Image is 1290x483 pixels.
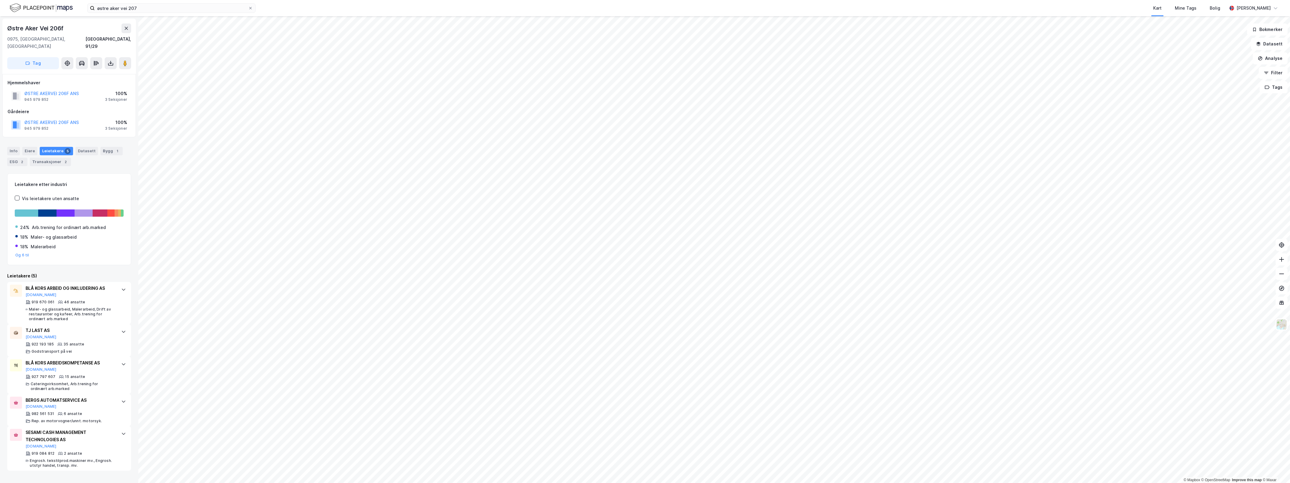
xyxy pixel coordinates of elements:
[64,411,82,416] div: 6 ansatte
[7,272,131,280] div: Leietakere (5)
[24,126,48,131] div: 945 979 852
[19,159,25,165] div: 2
[26,367,57,372] button: [DOMAIN_NAME]
[7,147,20,155] div: Info
[105,126,127,131] div: 3 Seksjoner
[22,147,37,155] div: Eiere
[105,97,127,102] div: 3 Seksjoner
[26,293,57,297] button: [DOMAIN_NAME]
[7,23,65,33] div: Østre Aker Vei 206f
[8,108,131,115] div: Gårdeiere
[30,458,115,468] div: Engrosh. tekstilprod.maskiner mv., Engrosh. utstyr handel, transp. mv.
[15,181,124,188] div: Leietakere etter industri
[26,359,115,367] div: BLÅ KORS ARBEIDSKOMPETANSE AS
[1260,454,1290,483] iframe: Chat Widget
[1153,5,1162,12] div: Kart
[26,285,115,292] div: BLÅ KORS ARBEID OG INKLUDERING AS
[65,148,71,154] div: 5
[22,195,79,202] div: Vis leietakere uten ansatte
[31,243,56,250] div: Malerarbeid
[1175,5,1196,12] div: Mine Tags
[1251,38,1288,50] button: Datasett
[64,300,85,305] div: 46 ansatte
[26,404,57,409] button: [DOMAIN_NAME]
[1184,478,1200,482] a: Mapbox
[31,382,115,391] div: Cateringvirksomhet, Arb.trening for ordinært arb.marked
[26,429,115,443] div: SESAMI CASH MANAGEMENT TECHNOLOGIES AS
[20,224,29,231] div: 24%
[40,147,73,155] div: Leietakere
[15,253,29,258] button: Og 6 til
[1253,52,1288,64] button: Analyse
[7,158,27,166] div: ESG
[26,335,57,339] button: [DOMAIN_NAME]
[10,3,73,13] img: logo.f888ab2527a4732fd821a326f86c7f29.svg
[65,374,85,379] div: 15 ansatte
[64,451,82,456] div: 2 ansatte
[1210,5,1220,12] div: Bolig
[32,419,102,423] div: Rep. av motorvogner/unnt. motorsyk.
[1259,67,1288,79] button: Filter
[7,36,85,50] div: 0975, [GEOGRAPHIC_DATA], [GEOGRAPHIC_DATA]
[105,90,127,97] div: 100%
[100,147,123,155] div: Bygg
[20,234,28,241] div: 18%
[85,36,131,50] div: [GEOGRAPHIC_DATA], 91/29
[63,159,69,165] div: 2
[1247,23,1288,36] button: Bokmerker
[32,224,106,231] div: Arb.trening for ordinært arb.marked
[75,147,98,155] div: Datasett
[105,119,127,126] div: 100%
[7,57,59,69] button: Tag
[32,411,54,416] div: 982 561 531
[32,349,72,354] div: Godstransport på vei
[1260,81,1288,93] button: Tags
[63,342,84,347] div: 35 ansatte
[8,79,131,86] div: Hjemmelshaver
[1236,5,1271,12] div: [PERSON_NAME]
[20,243,28,250] div: 18%
[32,300,54,305] div: 919 670 061
[1232,478,1262,482] a: Improve this map
[26,327,115,334] div: TJ LAST AS
[24,97,48,102] div: 945 979 852
[32,374,55,379] div: 927 797 607
[32,451,54,456] div: 919 084 812
[29,307,115,321] div: Maler- og glassarbeid, Malerarbeid, Drift av restauranter og kafeer, Arb.trening for ordinært arb...
[30,158,71,166] div: Transaksjoner
[32,342,54,347] div: 922 193 185
[26,397,115,404] div: BERGS AUTOMATSERVICE AS
[95,4,248,13] input: Søk på adresse, matrikkel, gårdeiere, leietakere eller personer
[31,234,77,241] div: Maler- og glassarbeid
[114,148,120,154] div: 1
[1201,478,1230,482] a: OpenStreetMap
[26,444,57,449] button: [DOMAIN_NAME]
[1276,319,1287,330] img: Z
